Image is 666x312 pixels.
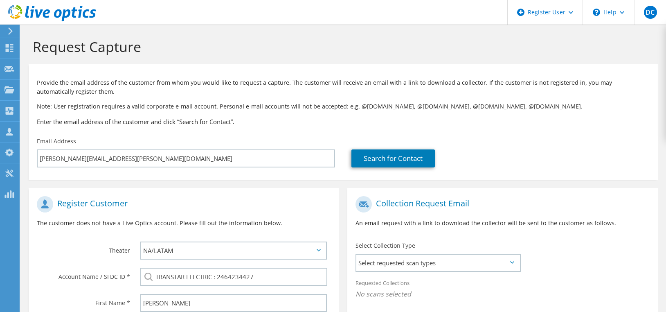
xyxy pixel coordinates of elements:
[355,219,650,228] p: An email request with a link to download the collector will be sent to the customer as follows.
[355,289,650,298] span: No scans selected
[356,255,520,271] span: Select requested scan types
[347,274,658,305] div: Requested Collections
[37,78,650,96] p: Provide the email address of the customer from whom you would like to request a capture. The cust...
[37,196,327,213] h1: Register Customer
[593,9,600,16] svg: \n
[37,294,130,307] label: First Name *
[37,242,130,255] label: Theater
[355,242,415,250] label: Select Collection Type
[355,196,646,213] h1: Collection Request Email
[37,102,650,111] p: Note: User registration requires a valid corporate e-mail account. Personal e-mail accounts will ...
[351,149,435,167] a: Search for Contact
[37,219,331,228] p: The customer does not have a Live Optics account. Please fill out the information below.
[37,117,650,126] h3: Enter the email address of the customer and click “Search for Contact”.
[37,137,76,145] label: Email Address
[644,6,657,19] span: DC
[37,268,130,281] label: Account Name / SFDC ID *
[33,38,650,55] h1: Request Capture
